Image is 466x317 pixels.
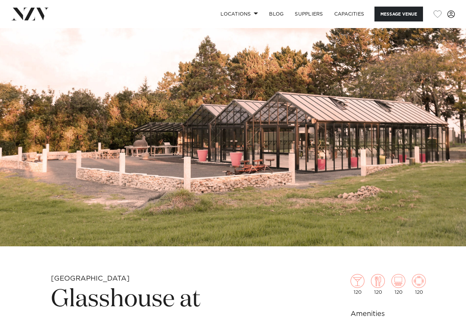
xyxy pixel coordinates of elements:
div: 120 [391,274,405,295]
div: 120 [351,274,364,295]
img: meeting.png [412,274,426,288]
small: [GEOGRAPHIC_DATA] [51,275,130,282]
a: Locations [215,7,264,21]
a: Capacities [329,7,370,21]
div: 120 [412,274,426,295]
img: theatre.png [391,274,405,288]
a: SUPPLIERS [289,7,328,21]
button: Message Venue [374,7,423,21]
div: 120 [371,274,385,295]
img: nzv-logo.png [11,8,49,20]
img: dining.png [371,274,385,288]
a: BLOG [264,7,289,21]
img: cocktail.png [351,274,364,288]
